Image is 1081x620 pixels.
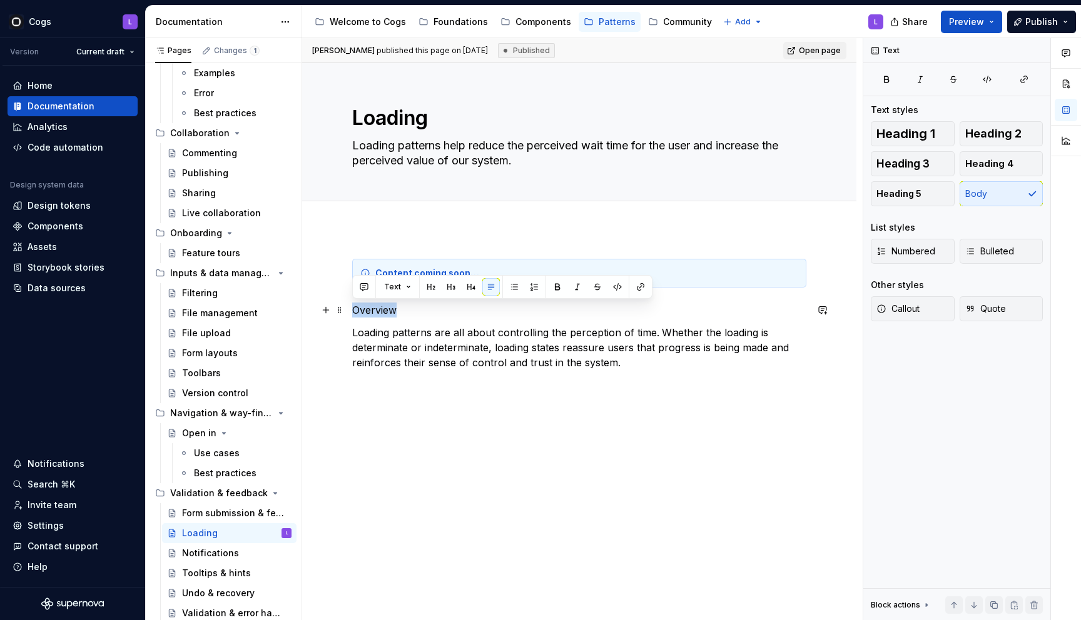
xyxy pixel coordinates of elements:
a: Error [174,83,297,103]
a: Form layouts [162,343,297,363]
a: Foundations [414,12,493,32]
textarea: Loading [350,103,804,133]
div: Publishing [182,167,228,179]
a: Code automation [8,137,138,157]
div: Tooltips & hints [182,567,251,579]
div: Version control [182,387,248,399]
div: Invite team [28,499,76,511]
textarea: Loading patterns help reduce the perceived wait time for the user and increase the perceived valu... [350,136,804,171]
a: Sharing [162,183,297,203]
div: Storybook stories [28,261,104,274]
div: Inputs & data management [170,267,273,279]
div: Data sources [28,282,86,294]
div: Assets [28,241,57,253]
a: Version control [162,383,297,403]
div: Toolbars [182,367,221,379]
span: published this page on [DATE] [312,46,488,56]
a: Undo & recovery [162,583,297,603]
button: Current draft [71,43,140,61]
a: Patterns [579,12,641,32]
div: Feature tours [182,247,240,259]
div: L [286,527,288,539]
span: Heading 2 [965,127,1022,140]
div: Search ⌘K [28,478,75,491]
div: File upload [182,327,231,339]
div: Open in [182,427,216,439]
div: Commenting [182,147,237,159]
span: Publish [1025,16,1058,28]
button: Quote [960,296,1043,321]
div: Settings [28,519,64,532]
span: Bulleted [965,245,1014,257]
button: Preview [941,11,1002,33]
div: Block actions [871,596,931,614]
span: [PERSON_NAME] [312,46,375,55]
a: Form submission & feedback [162,503,297,523]
a: Community [643,12,717,32]
span: Preview [949,16,984,28]
span: Numbered [876,245,935,257]
div: Collaboration [150,123,297,143]
div: Components [515,16,571,28]
a: Storybook stories [8,257,138,277]
div: Contact support [28,540,98,552]
div: Foundations [434,16,488,28]
button: Add [719,13,766,31]
button: Heading 3 [871,151,955,176]
a: Design tokens [8,196,138,216]
div: Undo & recovery [182,587,255,599]
a: LoadingL [162,523,297,543]
button: Share [884,11,936,33]
a: Filtering [162,283,297,303]
div: L [874,17,878,27]
a: File management [162,303,297,323]
a: Invite team [8,495,138,515]
div: Notifications [28,457,84,470]
button: Publish [1007,11,1076,33]
a: Best practices [174,463,297,483]
button: CogsL [3,8,143,35]
div: Collaboration [170,127,230,139]
div: Validation & feedback [150,483,297,503]
div: Navigation & way-finding [170,407,273,419]
div: List styles [871,221,915,234]
button: Heading 4 [960,151,1043,176]
div: Home [28,79,53,92]
a: Tooltips & hints [162,563,297,583]
div: Onboarding [170,227,222,239]
div: Navigation & way-finding [150,403,297,423]
div: Use cases [194,447,240,459]
div: Documentation [156,16,274,28]
div: Loading [182,527,218,539]
div: L [128,17,132,27]
div: Community [663,16,712,28]
a: Supernova Logo [41,597,104,610]
div: File management [182,307,258,319]
button: Contact support [8,536,138,556]
div: Filtering [182,287,218,299]
span: Add [735,17,751,27]
div: Pages [155,46,191,56]
a: Components [8,216,138,236]
div: Best practices [194,107,256,119]
button: Heading 2 [960,121,1043,146]
div: Help [28,561,48,573]
span: Quote [965,302,1006,315]
a: Data sources [8,278,138,298]
span: Callout [876,302,920,315]
strong: Content coming soon… [375,267,479,278]
div: Inputs & data management [150,263,297,283]
a: Use cases [174,443,297,463]
div: Notifications [182,547,239,559]
div: Changes [214,46,260,56]
a: Live collaboration [162,203,297,223]
a: Welcome to Cogs [310,12,411,32]
button: Bulleted [960,239,1043,264]
a: Commenting [162,143,297,163]
a: Examples [174,63,297,83]
div: Live collaboration [182,207,261,219]
span: Current draft [76,47,124,57]
div: Form submission & feedback [182,507,285,519]
div: Documentation [28,100,94,112]
a: Feature tours [162,243,297,263]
